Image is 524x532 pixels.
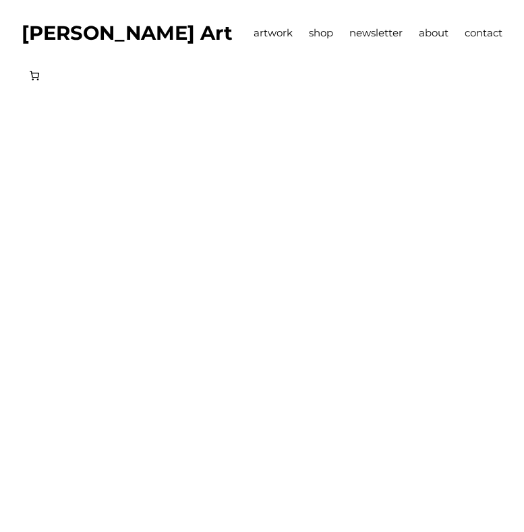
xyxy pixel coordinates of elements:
[465,25,502,41] a: contact
[419,26,448,39] span: about
[254,25,502,41] nav: Navigation
[465,26,502,39] span: contact
[22,21,233,45] a: [PERSON_NAME] Art
[254,25,293,41] a: artwork
[309,25,333,41] a: shop
[349,26,403,39] span: newsletter
[349,25,403,41] a: newsletter
[254,26,293,39] span: artwork
[309,26,333,39] span: shop
[419,25,448,41] a: about
[22,63,47,89] button: Cart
